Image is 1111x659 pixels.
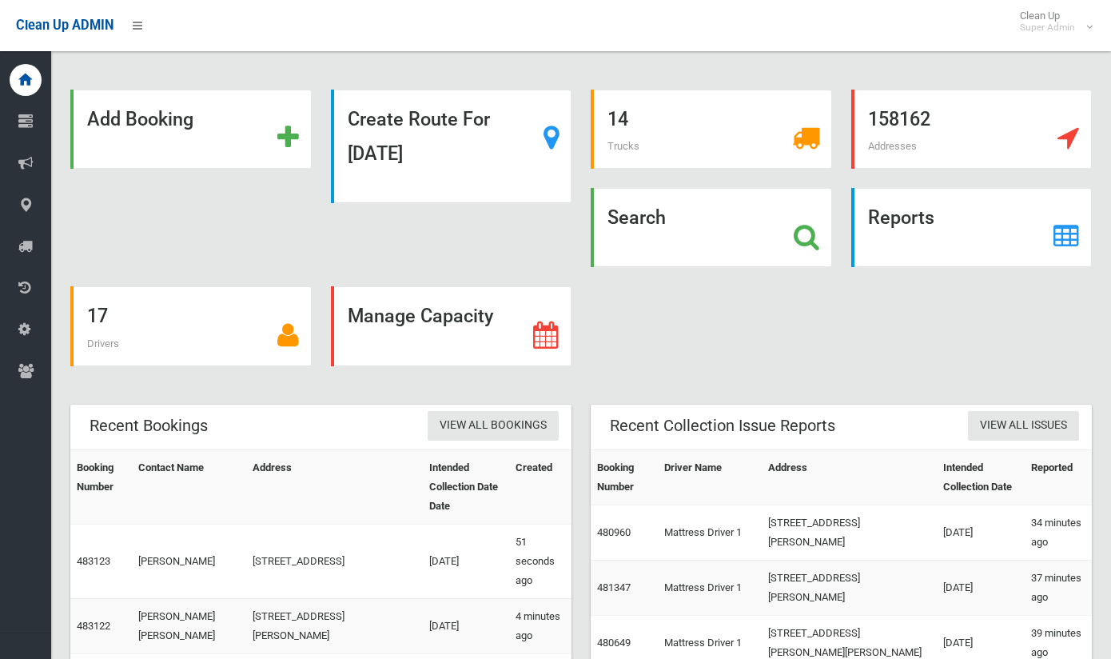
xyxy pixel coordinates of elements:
td: 4 minutes ago [509,598,571,653]
a: Reports [851,188,1093,267]
td: Mattress Driver 1 [658,560,762,615]
th: Address [246,449,423,524]
small: Super Admin [1020,22,1075,34]
strong: 158162 [868,108,930,130]
a: 480960 [597,526,631,538]
strong: Manage Capacity [348,305,493,327]
td: [STREET_ADDRESS][PERSON_NAME] [246,598,423,653]
strong: 14 [607,108,628,130]
td: [DATE] [937,505,1025,560]
td: 34 minutes ago [1025,505,1092,560]
th: Driver Name [658,449,762,505]
td: 51 seconds ago [509,524,571,598]
span: Clean Up ADMIN [16,18,113,33]
td: [STREET_ADDRESS] [246,524,423,598]
strong: Add Booking [87,108,193,130]
span: Drivers [87,337,119,349]
td: [DATE] [423,524,509,598]
th: Intended Collection Date Date [423,449,509,524]
a: Create Route For [DATE] [331,90,572,203]
a: View All Bookings [428,411,559,441]
th: Contact Name [132,449,246,524]
td: [PERSON_NAME] [132,524,246,598]
td: Mattress Driver 1 [658,505,762,560]
a: 14 Trucks [591,90,832,169]
td: [DATE] [937,560,1025,615]
a: Search [591,188,832,267]
a: 158162 Addresses [851,90,1093,169]
td: 37 minutes ago [1025,560,1092,615]
strong: Search [607,206,666,229]
span: Addresses [868,140,917,152]
span: Clean Up [1012,10,1091,34]
th: Booking Number [70,449,132,524]
header: Recent Bookings [70,410,227,441]
td: [STREET_ADDRESS][PERSON_NAME] [762,560,936,615]
a: 483123 [77,555,110,567]
header: Recent Collection Issue Reports [591,410,854,441]
td: [DATE] [423,598,509,653]
strong: Reports [868,206,934,229]
span: Trucks [607,140,639,152]
a: Add Booking [70,90,312,169]
th: Booking Number [591,449,658,505]
a: View All Issues [968,411,1079,441]
th: Created [509,449,571,524]
a: 480649 [597,637,631,649]
td: [STREET_ADDRESS][PERSON_NAME] [762,505,936,560]
a: Manage Capacity [331,286,572,365]
a: 481347 [597,581,631,593]
td: [PERSON_NAME] [PERSON_NAME] [132,598,246,653]
th: Address [762,449,936,505]
a: 483122 [77,620,110,632]
th: Intended Collection Date [937,449,1025,505]
th: Reported [1025,449,1092,505]
strong: 17 [87,305,108,327]
strong: Create Route For [DATE] [348,108,490,165]
a: 17 Drivers [70,286,312,365]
